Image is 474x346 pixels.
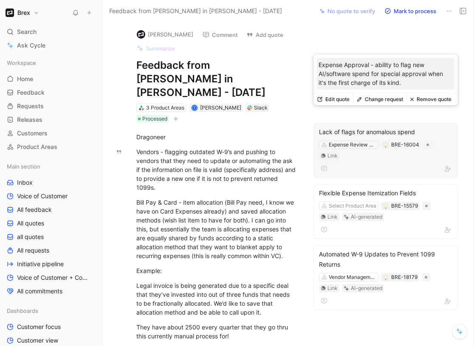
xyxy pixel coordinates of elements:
[6,8,14,17] img: Brex
[136,266,297,275] div: Example:
[3,304,99,317] div: Dashboards
[3,190,99,203] a: Voice of Customer
[7,307,38,315] span: Dashboards
[3,176,99,189] a: Inbox
[3,25,99,38] div: Search
[17,27,37,37] span: Search
[243,29,287,41] button: Add quote
[3,217,99,230] a: All quotes
[3,100,99,113] a: Requests
[192,105,197,110] div: Z
[3,86,99,99] a: Feedback
[327,213,338,221] div: Link
[136,115,169,123] div: Processed
[17,115,42,124] span: Releases
[146,104,184,112] div: 3 Product Areas
[17,260,64,268] span: Initiative pipeline
[199,29,242,41] button: Comment
[136,323,297,340] div: They have about 2500 every quarter that they go thru this currently manual process for!
[17,102,44,110] span: Requests
[383,274,389,280] button: 💡
[17,323,61,331] span: Customer focus
[136,198,297,260] div: Bill Pay & Card - item allocation (Bill Pay need, I know we have on Card Expenses already) and sa...
[17,143,57,151] span: Product Areas
[319,188,452,198] div: Flexible Expense Itemization Fields
[383,204,388,209] img: 💡
[142,115,167,123] span: Processed
[3,244,99,257] a: All requests
[329,273,376,281] div: Vendor Management
[406,93,455,105] button: Remove quote
[17,178,33,187] span: Inbox
[383,142,389,148] button: 💡
[313,93,353,105] button: Edit quote
[391,273,418,281] div: BRE-18179
[136,281,297,317] div: Legal invoice is being generated due to a specific deal that they’ve invested into out of three f...
[17,88,45,97] span: Feedback
[383,143,388,148] img: 💡
[316,5,379,17] button: No quote to verify
[319,127,452,137] div: Lack of flags for anomalous spend
[17,246,49,255] span: All requests
[3,73,99,85] a: Home
[383,203,389,209] button: 💡
[319,249,452,270] div: Automated W-9 Updates to Prevent 1099 Returns
[17,219,44,228] span: All quotes
[329,141,376,149] div: Expense Review & Approval
[3,39,99,52] a: Ask Cycle
[137,30,145,39] img: logo
[391,202,418,210] div: BRE-15579
[3,113,99,126] a: Releases
[17,75,33,83] span: Home
[3,203,99,216] a: All feedback
[391,141,419,149] div: BRE-16004
[3,7,41,19] button: BrexBrex
[3,321,99,333] a: Customer focus
[7,162,40,171] span: Main section
[136,132,297,141] div: Dragoneer
[3,258,99,270] a: Initiative pipeline
[17,233,44,241] span: all quotes
[7,59,36,67] span: Workspace
[353,93,406,105] button: Change request
[3,271,99,284] a: Voice of Customer + Commercial NRR Feedback
[109,6,282,16] span: Feedback from [PERSON_NAME] in [PERSON_NAME] - [DATE]
[17,40,45,51] span: Ask Cycle
[3,56,99,69] div: Workspace
[381,5,440,17] button: Mark to process
[3,285,99,298] a: All commitments
[133,42,179,54] button: Summarize
[17,205,52,214] span: All feedback
[3,141,99,153] a: Product Areas
[327,284,338,293] div: Link
[133,28,197,41] button: logo[PERSON_NAME]
[329,202,376,210] div: Select Product Area
[383,275,388,280] img: 💡
[17,287,62,295] span: All commitments
[3,231,99,243] a: all quotes
[17,273,90,282] span: Voice of Customer + Commercial NRR Feedback
[200,104,241,111] span: [PERSON_NAME]
[17,336,58,345] span: Customer view
[17,129,48,138] span: Customers
[351,213,382,221] div: AI-generated
[3,127,99,140] a: Customers
[146,45,175,52] span: Summarize
[351,284,382,293] div: AI-generated
[319,60,453,87] p: Expense Approval - ability to flag new AI/software spend for special approval when it's the first...
[254,104,268,112] div: Slack
[17,9,30,17] h1: Brex
[17,192,68,200] span: Voice of Customer
[136,147,297,192] div: Vendors - flagging outdated W-9’s and pushing to vendors that they need to update or automating t...
[3,160,99,173] div: Main section
[327,152,338,160] div: Link
[3,160,99,298] div: Main sectionInboxVoice of CustomerAll feedbackAll quotesall quotesAll requestsInitiative pipeline...
[136,59,297,99] h1: Feedback from [PERSON_NAME] in [PERSON_NAME] - [DATE]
